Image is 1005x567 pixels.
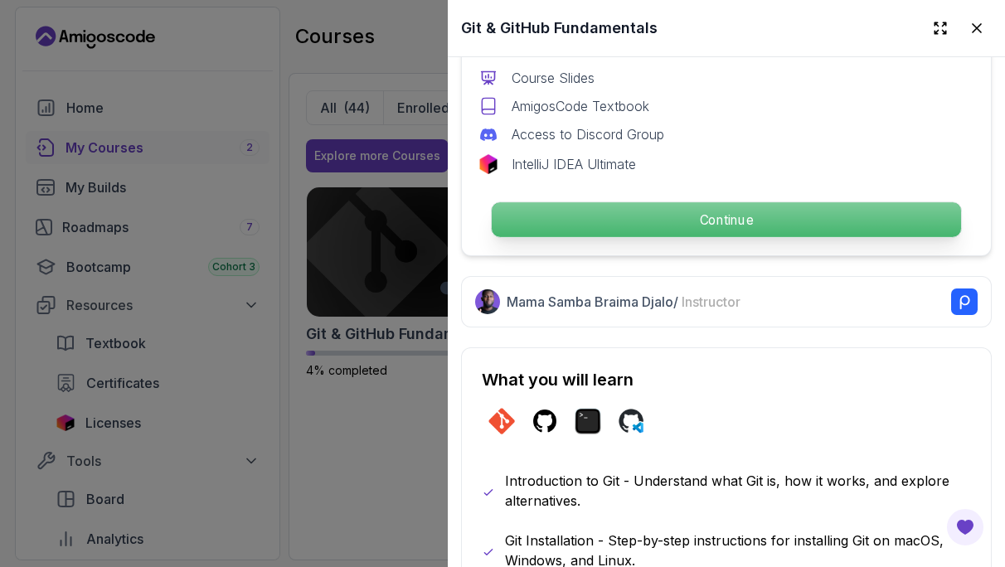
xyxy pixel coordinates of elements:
[488,408,515,434] img: git logo
[478,154,498,174] img: jetbrains logo
[532,408,558,434] img: github logo
[512,68,595,88] p: Course Slides
[512,96,649,116] p: AmigosCode Textbook
[925,13,955,43] button: Expand drawer
[945,507,985,547] button: Open Feedback Button
[512,124,664,144] p: Access to Discord Group
[682,293,740,310] span: Instructor
[618,408,644,434] img: codespaces logo
[491,201,962,238] button: Continue
[475,289,500,314] img: Nelson Djalo
[505,471,971,511] p: Introduction to Git - Understand what Git is, how it works, and explore alternatives.
[575,408,601,434] img: terminal logo
[482,368,971,391] h2: What you will learn
[492,202,961,237] p: Continue
[507,292,740,312] p: Mama Samba Braima Djalo /
[461,17,658,40] h2: Git & GitHub Fundamentals
[512,154,636,174] p: IntelliJ IDEA Ultimate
